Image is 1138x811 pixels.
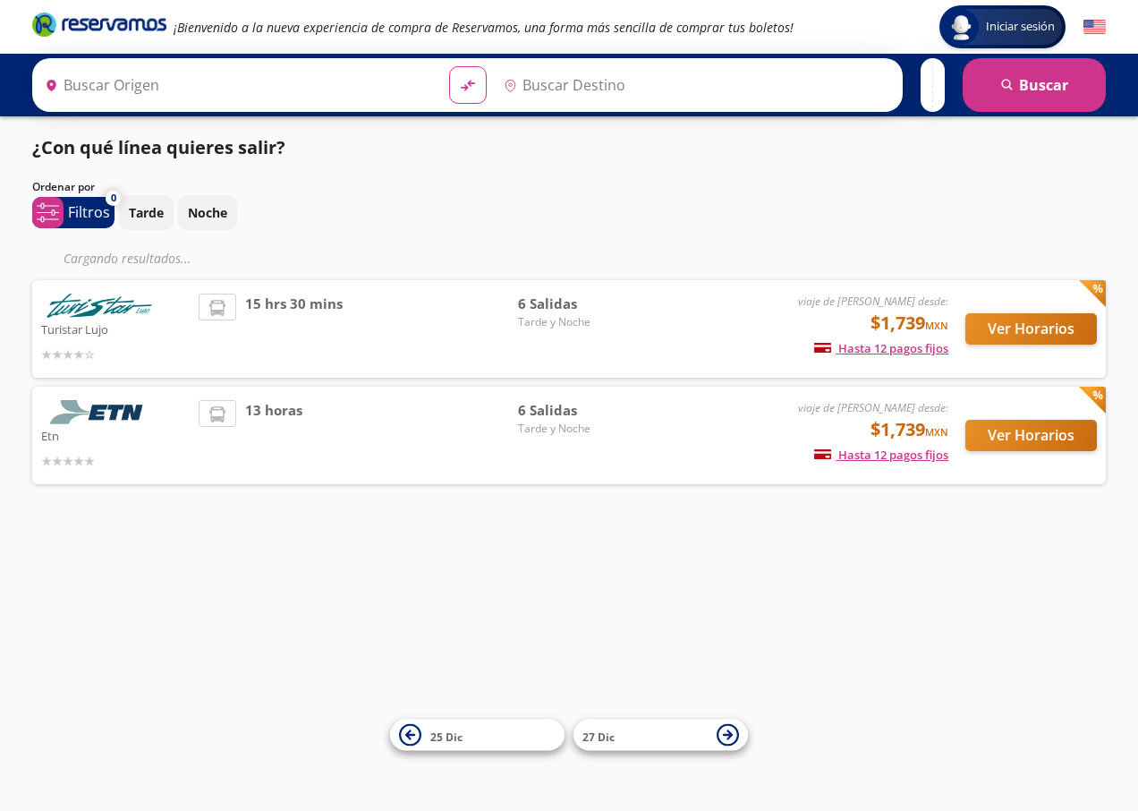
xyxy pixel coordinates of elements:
button: Noche [178,195,237,230]
span: Hasta 12 pagos fijos [814,340,948,356]
span: 6 Salidas [518,400,643,421]
a: Brand Logo [32,11,166,43]
span: Iniciar sesión [979,18,1062,36]
button: Tarde [119,195,174,230]
span: 0 [111,191,116,206]
span: 15 hrs 30 mins [245,294,343,364]
p: Tarde [129,203,164,222]
button: English [1083,16,1106,38]
em: Cargando resultados ... [64,250,191,267]
button: Ver Horarios [965,313,1097,345]
input: Buscar Origen [38,63,435,107]
p: Ordenar por [32,179,95,195]
p: Turistar Lujo [41,318,190,339]
p: Filtros [68,201,110,223]
p: Etn [41,424,190,446]
p: ¿Con qué línea quieres salir? [32,134,285,161]
em: viaje de [PERSON_NAME] desde: [798,294,948,309]
span: 27 Dic [582,729,615,744]
span: 25 Dic [430,729,463,744]
button: 0Filtros [32,197,115,228]
span: Hasta 12 pagos fijos [814,447,948,463]
span: $1,739 [870,416,948,443]
em: viaje de [PERSON_NAME] desde: [798,400,948,415]
img: Turistar Lujo [41,294,157,318]
i: Brand Logo [32,11,166,38]
button: 25 Dic [390,720,565,751]
p: Noche [188,203,227,222]
span: Tarde y Noche [518,314,643,330]
span: $1,739 [870,310,948,337]
em: ¡Bienvenido a la nueva experiencia de compra de Reservamos, una forma más sencilla de comprar tus... [174,19,794,36]
span: Tarde y Noche [518,421,643,437]
button: Buscar [963,58,1106,112]
small: MXN [925,425,948,439]
img: Etn [41,400,157,424]
button: 27 Dic [573,720,748,751]
small: MXN [925,319,948,332]
button: Ver Horarios [965,420,1097,451]
span: 6 Salidas [518,294,643,314]
input: Buscar Destino [497,63,894,107]
span: 13 horas [245,400,302,471]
